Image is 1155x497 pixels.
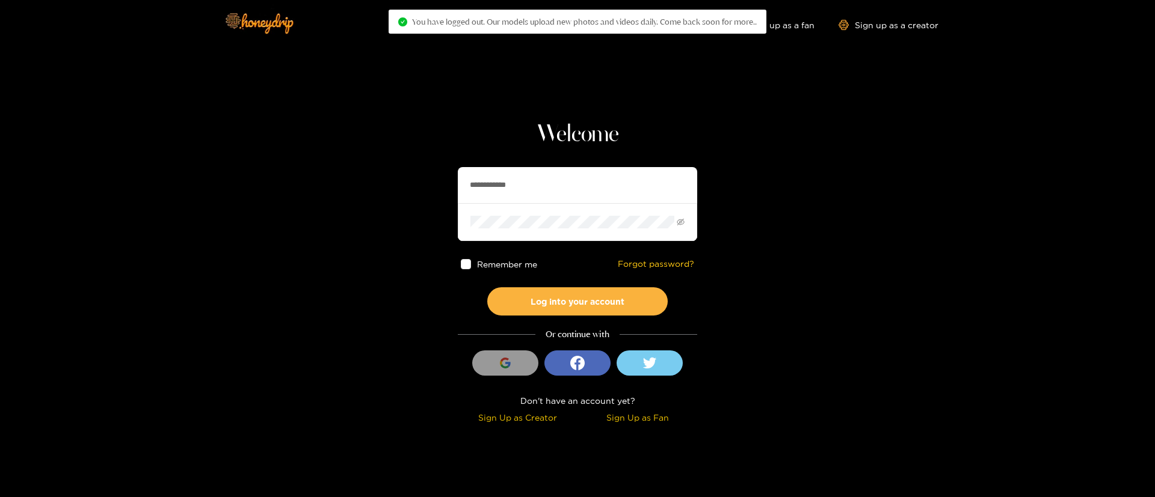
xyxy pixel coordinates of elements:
button: Log into your account [487,287,668,316]
a: Forgot password? [618,259,694,269]
div: Sign Up as Creator [461,410,574,424]
div: Sign Up as Fan [581,410,694,424]
span: Remember me [477,260,537,269]
a: Sign up as a fan [732,20,815,30]
span: eye-invisible [677,218,685,226]
div: Or continue with [458,328,697,341]
span: You have logged out. Our models upload new photos and videos daily. Come back soon for more.. [412,17,757,26]
div: Don't have an account yet? [458,394,697,407]
span: check-circle [398,17,407,26]
a: Sign up as a creator [839,20,938,30]
h1: Welcome [458,120,697,149]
